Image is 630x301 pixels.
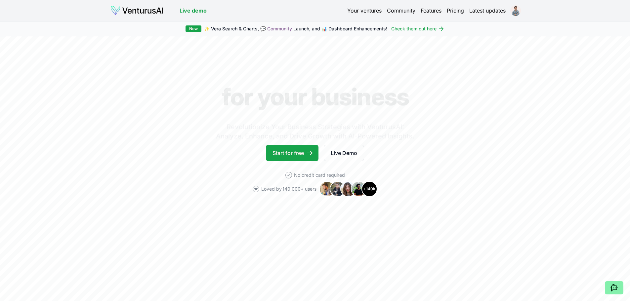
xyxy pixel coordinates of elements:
a: Pricing [447,7,464,15]
a: Check them out here [391,25,444,32]
img: logo [110,5,164,16]
a: Live Demo [324,145,364,161]
a: Community [387,7,415,15]
a: Features [421,7,441,15]
a: Latest updates [469,7,506,15]
img: Avatar 2 [330,181,346,197]
span: ✨ Vera Search & Charts, 💬 Launch, and 📊 Dashboard Enhancements! [204,25,387,32]
img: Avatar 4 [351,181,367,197]
a: Start for free [266,145,318,161]
img: Avatar 1 [319,181,335,197]
img: Avatar 3 [340,181,356,197]
a: Community [267,26,292,31]
div: New [186,25,201,32]
a: Live demo [180,7,207,15]
a: Your ventures [347,7,382,15]
img: ALV-UjXxrhD41j7q50RREab7R8MxUCwXwqgDPv9VbK5izvBrlQWxu-yPSce5J75b0gCznSWruJb8jD5cNhsiuC7oa1cjdZq3t... [510,5,521,16]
